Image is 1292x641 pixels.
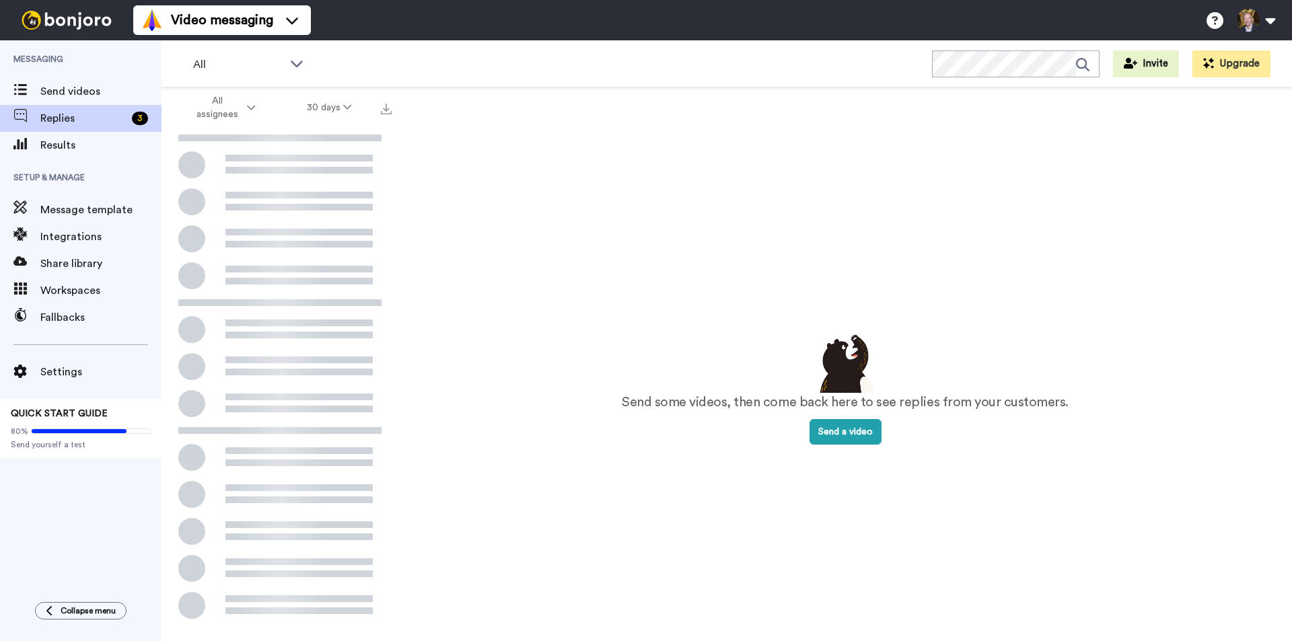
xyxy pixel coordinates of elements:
[164,89,281,126] button: All assignees
[11,439,151,450] span: Send yourself a test
[812,331,879,393] img: results-emptystates.png
[281,96,378,120] button: 30 days
[40,83,161,100] span: Send videos
[1113,50,1179,77] button: Invite
[40,202,161,218] span: Message template
[40,256,161,272] span: Share library
[16,11,117,30] img: bj-logo-header-white.svg
[11,426,28,437] span: 80%
[35,602,127,619] button: Collapse menu
[190,94,244,121] span: All assignees
[1192,50,1270,77] button: Upgrade
[622,393,1069,412] p: Send some videos, then come back here to see replies from your customers.
[40,282,161,299] span: Workspaces
[40,364,161,380] span: Settings
[810,419,882,445] button: Send a video
[132,112,148,125] div: 3
[11,409,108,418] span: QUICK START GUIDE
[40,229,161,245] span: Integrations
[381,104,392,114] img: export.svg
[377,98,396,118] button: Export all results that match these filters now.
[40,137,161,153] span: Results
[40,309,161,326] span: Fallbacks
[171,11,273,30] span: Video messaging
[810,427,882,437] a: Send a video
[141,9,163,31] img: vm-color.svg
[61,605,116,616] span: Collapse menu
[193,56,283,73] span: All
[40,110,127,126] span: Replies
